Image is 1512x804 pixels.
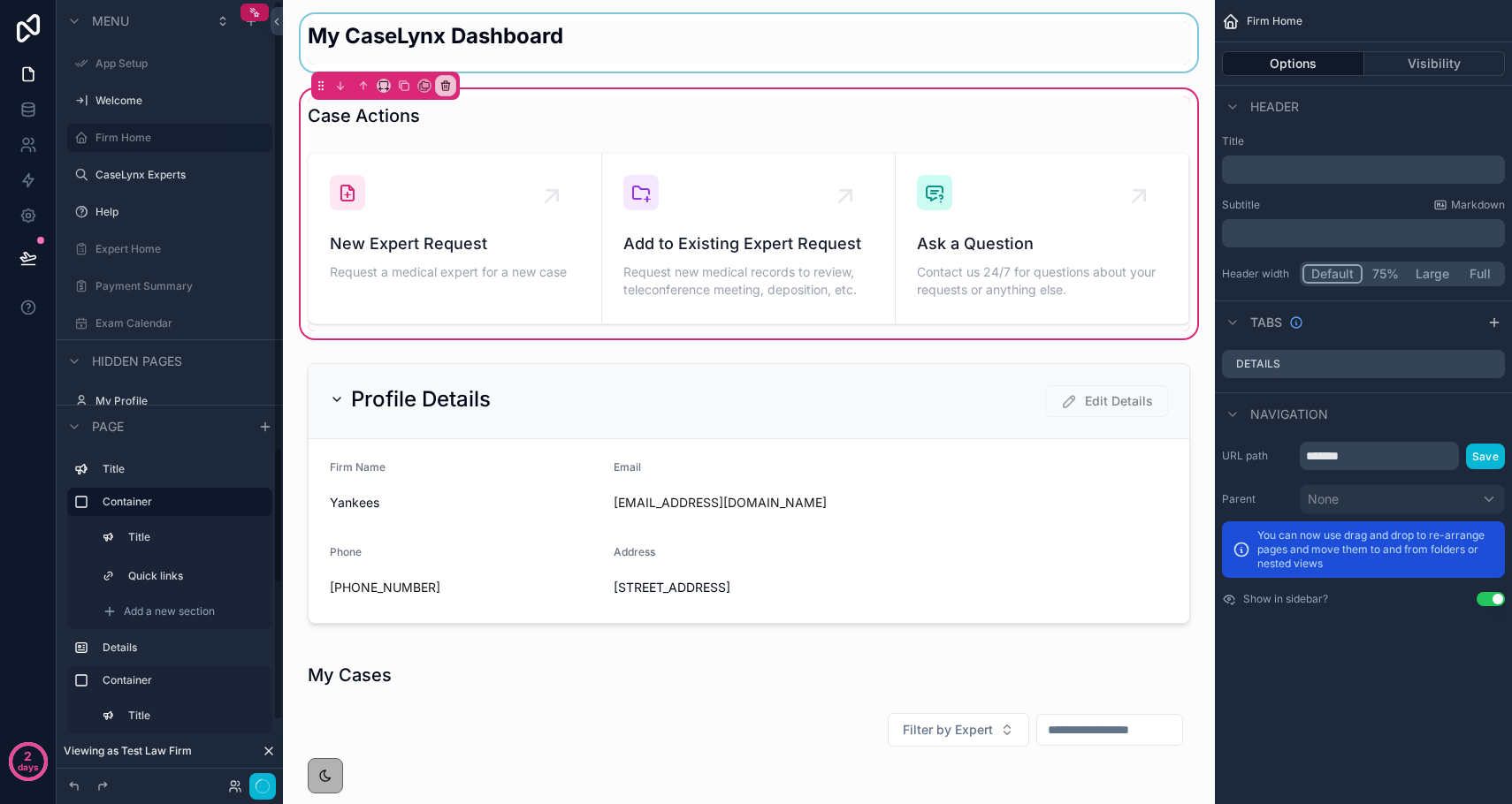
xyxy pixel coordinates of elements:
[128,530,262,544] label: Title
[64,744,192,758] span: Viewing as Test Law Firm
[1222,449,1293,463] label: URL path
[95,94,269,108] label: Welcome
[95,168,269,182] label: CaseLynx Experts
[1243,592,1328,606] label: Show in sidebar?
[103,673,265,687] label: Container
[1222,134,1505,148] label: Title
[95,242,269,256] label: Expert Home
[24,747,32,765] p: 2
[128,709,262,723] label: Title
[1247,14,1302,28] span: Firm Home
[1364,51,1506,76] button: Visibility
[1250,406,1328,423] span: Navigation
[1300,484,1505,514] button: None
[103,641,265,655] label: Details
[92,418,124,436] span: Page
[18,755,39,779] p: days
[1457,264,1502,284] button: Full
[1222,492,1293,506] label: Parent
[1257,528,1494,571] p: You can now use drag and drop to re-arrange pages and move them to and from folders or nested views
[1222,219,1505,247] div: scrollable content
[1222,267,1293,281] label: Header width
[95,205,269,219] label: Help
[1222,198,1260,212] label: Subtitle
[95,316,269,330] label: Exam Calendar
[1308,490,1339,508] span: None
[124,604,215,618] span: Add a new section
[103,495,258,509] label: Container
[1451,198,1505,212] span: Markdown
[95,57,269,71] label: App Setup
[103,462,265,476] label: Title
[95,279,269,293] label: Payment Summary
[1363,264,1408,284] button: 75%
[128,569,262,583] label: Quick links
[1408,264,1457,284] button: Large
[1433,198,1505,212] a: Markdown
[1222,51,1364,76] button: Options
[95,394,269,408] label: My Profile
[1222,155,1505,184] div: scrollable content
[1466,444,1505,469] button: Save
[95,131,262,145] label: Firm Home
[57,447,283,769] div: scrollable content
[1250,314,1282,331] span: Tabs
[92,12,129,30] span: Menu
[92,353,182,370] span: Hidden pages
[1302,264,1363,284] button: Default
[1236,357,1280,371] label: Details
[1250,98,1299,116] span: Header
